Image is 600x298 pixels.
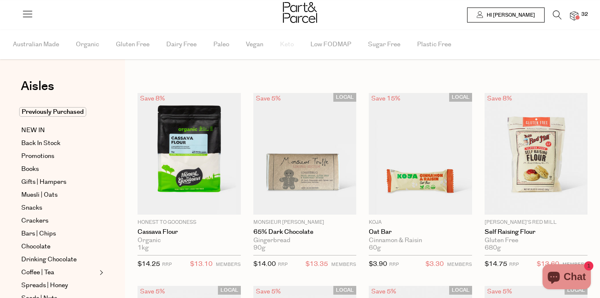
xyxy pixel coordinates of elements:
[369,237,472,244] div: Cinnamon & Raisin
[190,259,212,270] span: $13.10
[13,30,59,59] span: Australian Made
[280,30,294,59] span: Keto
[137,228,241,236] a: Cassava Flour
[21,125,45,135] span: NEW IN
[253,286,283,297] div: Save 5%
[485,12,535,19] span: Hi [PERSON_NAME]
[21,190,57,200] span: Muesli | Oats
[19,107,86,117] span: Previously Purchased
[417,30,451,59] span: Plastic Free
[21,216,97,226] a: Crackers
[213,30,229,59] span: Paleo
[283,2,317,23] img: Part&Parcel
[97,268,103,278] button: Expand/Collapse Coffee | Tea
[21,151,54,161] span: Promotions
[253,260,276,268] span: $14.00
[21,177,66,187] span: Gifts | Hampers
[449,93,472,102] span: LOCAL
[137,237,241,244] div: Organic
[21,77,54,95] span: Aisles
[278,261,287,268] small: RRP
[162,261,172,268] small: RRP
[509,261,519,268] small: RRP
[21,177,97,187] a: Gifts | Hampers
[562,261,587,268] small: MEMBERS
[137,286,167,297] div: Save 5%
[21,216,48,226] span: Crackers
[425,259,444,270] span: $3.30
[369,219,472,226] p: Koja
[21,107,97,117] a: Previously Purchased
[137,244,149,252] span: 1kg
[389,261,399,268] small: RRP
[76,30,99,59] span: Organic
[331,261,356,268] small: MEMBERS
[21,190,97,200] a: Muesli | Oats
[467,8,545,23] a: Hi [PERSON_NAME]
[137,93,241,215] img: Cassava Flour
[21,138,60,148] span: Back In Stock
[21,164,97,174] a: Books
[21,229,56,239] span: Bars | Chips
[21,268,97,278] a: Coffee | Tea
[21,255,77,265] span: Drinking Chocolate
[369,93,472,215] img: Oat Bar
[246,30,263,59] span: Vegan
[137,93,167,104] div: Save 8%
[579,11,590,18] span: 32
[485,286,515,297] div: Save 5%
[21,280,68,290] span: Spreads | Honey
[21,80,54,101] a: Aisles
[447,261,472,268] small: MEMBERS
[21,203,42,213] span: Snacks
[216,261,241,268] small: MEMBERS
[253,244,265,252] span: 90g
[253,219,357,226] p: Monsieur [PERSON_NAME]
[369,93,403,104] div: Save 15%
[369,244,381,252] span: 60g
[310,30,351,59] span: Low FODMAP
[485,260,507,268] span: $14.75
[218,286,241,295] span: LOCAL
[21,268,54,278] span: Coffee | Tea
[485,93,588,215] img: Self Raising Flour
[253,93,357,215] img: 65% Dark Chocolate
[116,30,150,59] span: Gluten Free
[540,264,593,291] inbox-online-store-chat: Shopify online store chat
[21,280,97,290] a: Spreads | Honey
[333,286,356,295] span: LOCAL
[485,244,501,252] span: 680g
[21,242,97,252] a: Chocolate
[537,259,559,270] span: $13.60
[253,93,283,104] div: Save 5%
[449,286,472,295] span: LOCAL
[368,30,400,59] span: Sugar Free
[21,164,39,174] span: Books
[21,229,97,239] a: Bars | Chips
[485,228,588,236] a: Self Raising Flour
[253,228,357,236] a: 65% Dark Chocolate
[137,260,160,268] span: $14.25
[485,93,515,104] div: Save 8%
[485,219,588,226] p: [PERSON_NAME]'s Red Mill
[21,151,97,161] a: Promotions
[369,260,387,268] span: $3.90
[333,93,356,102] span: LOCAL
[21,255,97,265] a: Drinking Chocolate
[21,125,97,135] a: NEW IN
[369,286,399,297] div: Save 5%
[137,219,241,226] p: Honest to Goodness
[21,203,97,213] a: Snacks
[485,237,588,244] div: Gluten Free
[21,138,97,148] a: Back In Stock
[305,259,328,270] span: $13.35
[570,11,578,20] a: 32
[166,30,197,59] span: Dairy Free
[253,237,357,244] div: Gingerbread
[21,242,50,252] span: Chocolate
[369,228,472,236] a: Oat Bar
